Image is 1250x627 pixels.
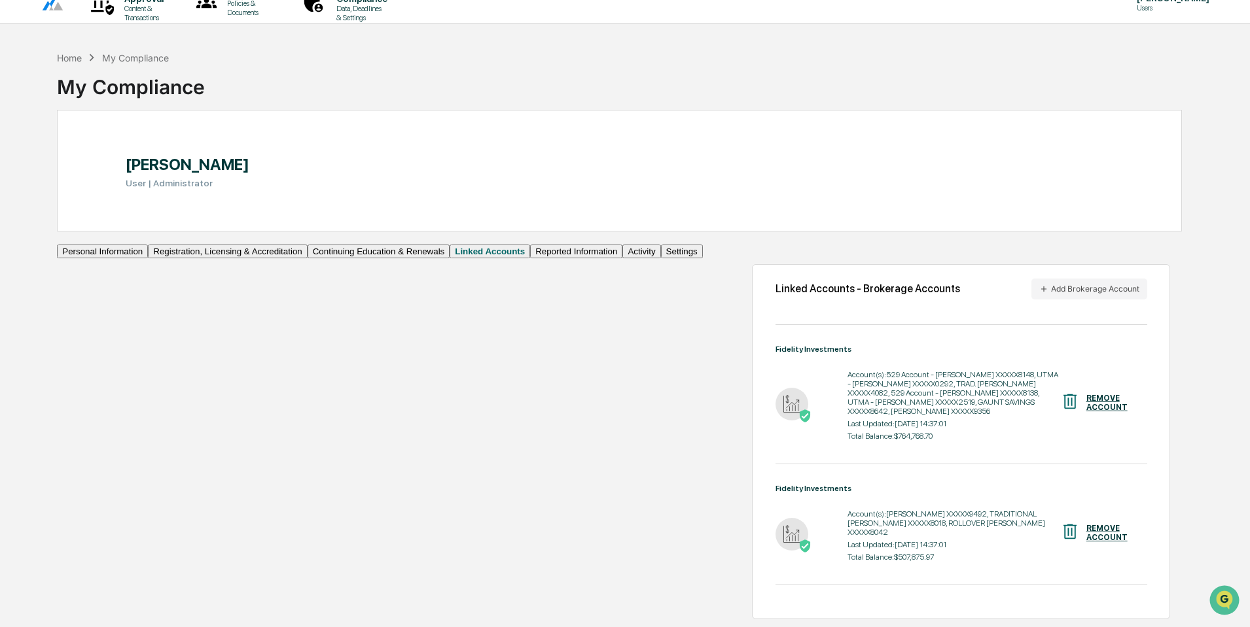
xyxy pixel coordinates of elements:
a: 🗄️Attestations [90,160,168,183]
div: Last Updated: [DATE] 14:37:01 [848,540,1060,549]
img: REMOVE ACCOUNT [1060,522,1080,541]
span: Data Lookup [26,190,82,203]
div: Last Updated: [DATE] 14:37:01 [848,419,1060,428]
p: Users [1126,3,1216,12]
div: Linked Accounts - Brokerage Accounts [776,282,960,295]
h1: [PERSON_NAME] [126,155,249,174]
div: Start new chat [45,100,215,113]
a: 🔎Data Lookup [8,184,88,208]
div: Home [57,52,82,63]
div: secondary tabs example [57,245,702,258]
div: Account(s): [PERSON_NAME] XXXXX9492, TRADITIONAL [PERSON_NAME] XXXXX8018, ROLLOVER [PERSON_NAME] ... [848,509,1060,537]
img: Active [798,409,812,422]
img: Active [798,539,812,552]
button: Add Brokerage Account [1031,279,1147,299]
div: REMOVE ACCOUNT [1086,524,1128,542]
div: REMOVE ACCOUNT [1086,394,1128,412]
img: REMOVE ACCOUNT [1060,392,1080,411]
div: We're available if you need us! [45,113,166,124]
button: Continuing Education & Renewals [308,245,450,258]
h3: User | Administrator [126,178,249,188]
button: Start new chat [223,104,238,120]
div: 🖐️ [13,166,24,177]
div: Account(s): 529 Account - [PERSON_NAME] XXXXX8148, UTMA - [PERSON_NAME] XXXXX0292, TRAD. [PERSON_... [848,370,1060,416]
div: My Compliance [102,52,169,63]
button: Linked Accounts [450,245,530,258]
a: 🖐️Preclearance [8,160,90,183]
div: 🗄️ [95,166,105,177]
iframe: Open customer support [1208,584,1243,619]
img: Fidelity Investments - Active [776,518,808,551]
button: Settings [661,245,703,258]
div: Fidelity Investments [776,345,1147,354]
button: Personal Information [57,245,148,258]
span: Attestations [108,165,162,178]
div: Fidelity Investments [776,484,1147,493]
span: Preclearance [26,165,84,178]
button: Registration, Licensing & Accreditation [148,245,307,258]
span: Pylon [130,222,158,231]
a: Powered byPylon [92,221,158,231]
img: 1746055101610-c473b297-6a78-478c-a979-82029cc54cd1 [13,100,37,124]
div: 🔎 [13,191,24,201]
button: Reported Information [530,245,622,258]
p: How can we help? [13,27,238,48]
button: Activity [622,245,660,258]
div: My Compliance [57,65,205,99]
p: Data, Deadlines & Settings [326,4,394,22]
div: Total Balance: $764,768.70 [848,432,1060,441]
p: Content & Transactions [114,4,170,22]
div: Total Balance: $507,875.97 [848,552,1060,562]
img: Fidelity Investments - Active [776,388,808,420]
